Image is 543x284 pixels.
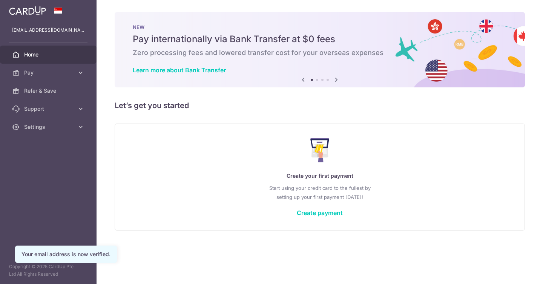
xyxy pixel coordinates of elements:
img: Make Payment [310,138,330,162]
h5: Let’s get you started [115,99,525,111]
span: Pay [24,69,74,76]
p: Start using your credit card to the fullest by setting up your first payment [DATE]! [130,183,509,202]
img: Bank transfer banner [115,12,525,87]
h6: Zero processing fees and lowered transfer cost for your overseas expenses [133,48,507,57]
span: Settings [24,123,74,131]
div: Your email address is now verified. [21,250,110,258]
span: Home [24,51,74,58]
p: [EMAIL_ADDRESS][DOMAIN_NAME] [12,26,84,34]
p: NEW [133,24,507,30]
a: Learn more about Bank Transfer [133,66,226,74]
a: Create payment [297,209,343,217]
span: Support [24,105,74,113]
span: Refer & Save [24,87,74,95]
h5: Pay internationally via Bank Transfer at $0 fees [133,33,507,45]
p: Create your first payment [130,171,509,180]
img: CardUp [9,6,46,15]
